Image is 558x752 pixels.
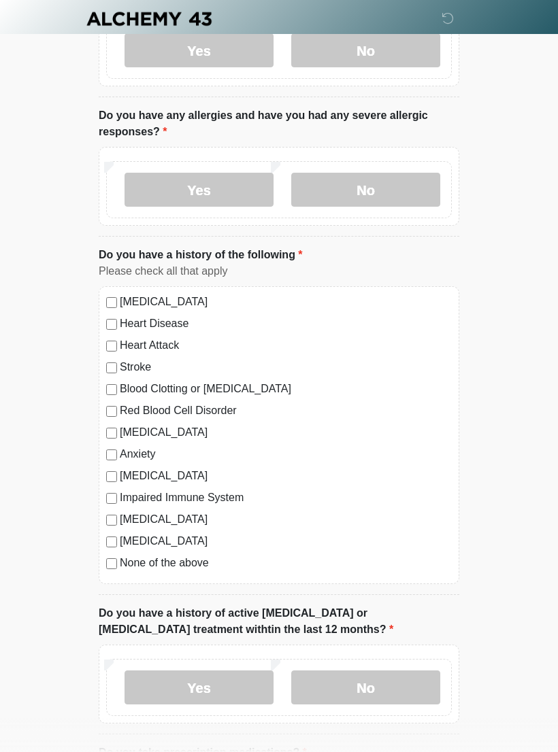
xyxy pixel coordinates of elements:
[120,403,452,419] label: Red Blood Cell Disorder
[120,490,452,506] label: Impaired Immune System
[125,33,274,67] label: Yes
[120,468,452,484] label: [MEDICAL_DATA]
[106,362,117,373] input: Stroke
[291,173,440,207] label: No
[106,384,117,395] input: Blood Clotting or [MEDICAL_DATA]
[125,670,274,704] label: Yes
[99,107,459,140] label: Do you have any allergies and have you had any severe allergic responses?
[120,359,452,375] label: Stroke
[106,471,117,482] input: [MEDICAL_DATA]
[120,533,452,549] label: [MEDICAL_DATA]
[106,558,117,569] input: None of the above
[120,555,452,571] label: None of the above
[120,381,452,397] label: Blood Clotting or [MEDICAL_DATA]
[125,173,274,207] label: Yes
[120,315,452,332] label: Heart Disease
[291,33,440,67] label: No
[120,511,452,528] label: [MEDICAL_DATA]
[99,247,303,263] label: Do you have a history of the following
[106,493,117,504] input: Impaired Immune System
[106,515,117,526] input: [MEDICAL_DATA]
[106,341,117,352] input: Heart Attack
[120,294,452,310] label: [MEDICAL_DATA]
[106,319,117,330] input: Heart Disease
[106,449,117,460] input: Anxiety
[99,605,459,638] label: Do you have a history of active [MEDICAL_DATA] or [MEDICAL_DATA] treatment withtin the last 12 mo...
[120,424,452,441] label: [MEDICAL_DATA]
[120,446,452,462] label: Anxiety
[85,10,213,27] img: Alchemy 43 Logo
[291,670,440,704] label: No
[99,263,459,279] div: Please check all that apply
[106,428,117,439] input: [MEDICAL_DATA]
[106,297,117,308] input: [MEDICAL_DATA]
[106,536,117,547] input: [MEDICAL_DATA]
[120,337,452,354] label: Heart Attack
[106,406,117,417] input: Red Blood Cell Disorder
